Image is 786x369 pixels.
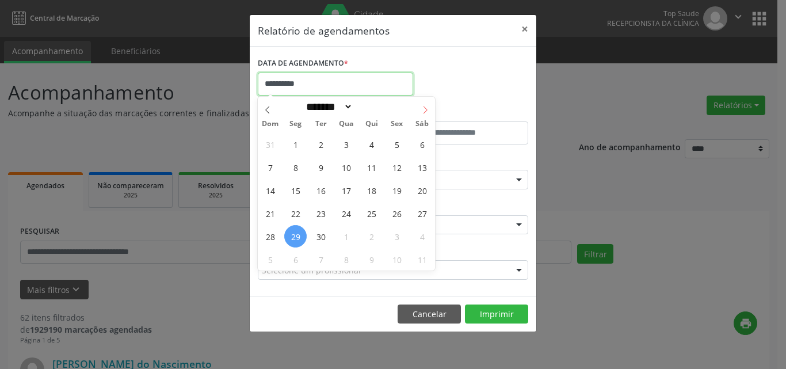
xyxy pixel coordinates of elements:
[335,202,357,225] span: Setembro 24, 2025
[465,305,528,324] button: Imprimir
[386,179,408,201] span: Setembro 19, 2025
[386,133,408,155] span: Setembro 5, 2025
[310,133,332,155] span: Setembro 2, 2025
[386,248,408,271] span: Outubro 10, 2025
[359,120,384,128] span: Qui
[386,225,408,248] span: Outubro 3, 2025
[258,23,390,38] h5: Relatório de agendamentos
[284,225,307,248] span: Setembro 29, 2025
[284,156,307,178] span: Setembro 8, 2025
[410,120,435,128] span: Sáb
[411,156,433,178] span: Setembro 13, 2025
[284,248,307,271] span: Outubro 6, 2025
[411,133,433,155] span: Setembro 6, 2025
[310,202,332,225] span: Setembro 23, 2025
[386,202,408,225] span: Setembro 26, 2025
[384,120,410,128] span: Sex
[258,55,348,73] label: DATA DE AGENDAMENTO
[308,120,334,128] span: Ter
[310,225,332,248] span: Setembro 30, 2025
[386,156,408,178] span: Setembro 12, 2025
[334,120,359,128] span: Qua
[335,179,357,201] span: Setembro 17, 2025
[411,202,433,225] span: Setembro 27, 2025
[353,101,391,113] input: Year
[259,156,281,178] span: Setembro 7, 2025
[411,225,433,248] span: Outubro 4, 2025
[258,120,283,128] span: Dom
[262,264,361,276] span: Selecione um profissional
[335,248,357,271] span: Outubro 8, 2025
[360,248,383,271] span: Outubro 9, 2025
[283,120,308,128] span: Seg
[259,202,281,225] span: Setembro 21, 2025
[259,179,281,201] span: Setembro 14, 2025
[396,104,528,121] label: ATÉ
[302,101,353,113] select: Month
[335,133,357,155] span: Setembro 3, 2025
[360,225,383,248] span: Outubro 2, 2025
[310,248,332,271] span: Outubro 7, 2025
[310,179,332,201] span: Setembro 16, 2025
[310,156,332,178] span: Setembro 9, 2025
[284,179,307,201] span: Setembro 15, 2025
[360,133,383,155] span: Setembro 4, 2025
[284,202,307,225] span: Setembro 22, 2025
[411,179,433,201] span: Setembro 20, 2025
[360,202,383,225] span: Setembro 25, 2025
[411,248,433,271] span: Outubro 11, 2025
[259,248,281,271] span: Outubro 5, 2025
[360,179,383,201] span: Setembro 18, 2025
[284,133,307,155] span: Setembro 1, 2025
[335,156,357,178] span: Setembro 10, 2025
[335,225,357,248] span: Outubro 1, 2025
[259,133,281,155] span: Agosto 31, 2025
[259,225,281,248] span: Setembro 28, 2025
[513,15,536,43] button: Close
[398,305,461,324] button: Cancelar
[360,156,383,178] span: Setembro 11, 2025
